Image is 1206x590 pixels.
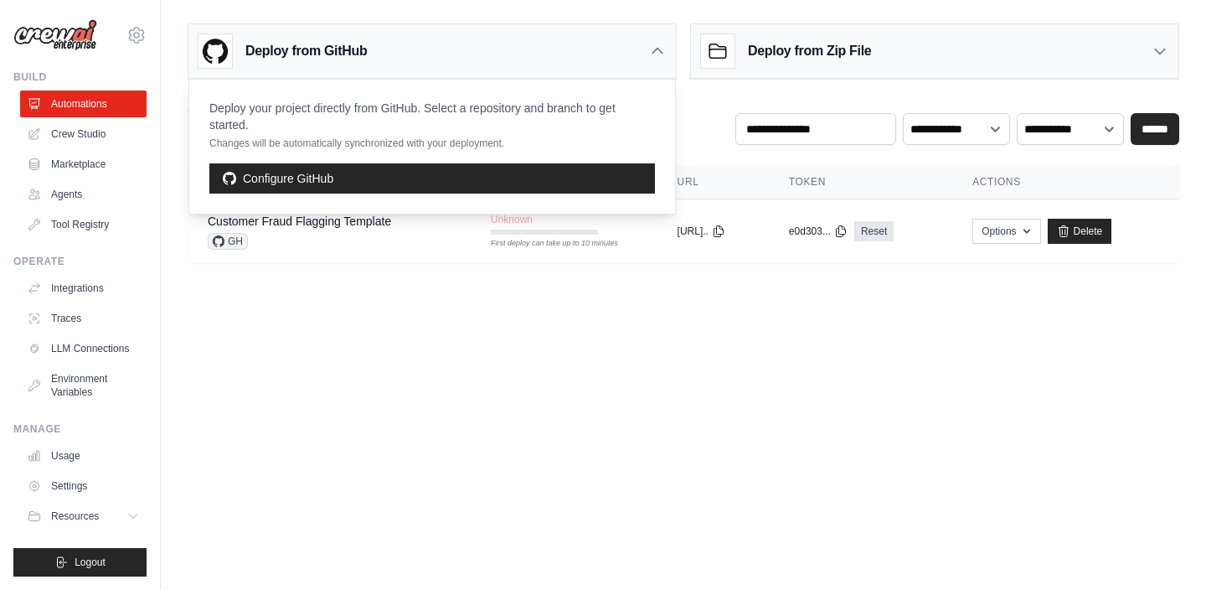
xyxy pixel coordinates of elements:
[854,221,894,241] a: Reset
[20,211,147,238] a: Tool Registry
[20,91,147,117] a: Automations
[952,165,1179,199] th: Actions
[13,422,147,436] div: Manage
[209,163,655,194] a: Configure GitHub
[20,503,147,530] button: Resources
[769,165,952,199] th: Token
[748,41,871,61] h3: Deploy from Zip File
[209,100,655,133] p: Deploy your project directly from GitHub. Select a repository and branch to get started.
[245,41,367,61] h3: Deploy from GitHub
[20,151,147,178] a: Marketplace
[51,510,99,523] span: Resources
[20,442,147,469] a: Usage
[208,215,391,228] a: Customer Fraud Flagging Template
[20,181,147,208] a: Agents
[75,556,106,569] span: Logout
[188,165,471,199] th: Crew
[188,93,560,116] h2: Automations Live
[789,225,848,238] button: e0d303...
[20,121,147,147] a: Crew Studio
[491,213,533,226] span: Unknown
[13,255,147,268] div: Operate
[972,219,1040,244] button: Options
[13,19,97,51] img: Logo
[188,116,560,133] p: Manage and monitor your active crew automations from this dashboard.
[1122,510,1206,590] iframe: Chat Widget
[20,365,147,406] a: Environment Variables
[208,233,248,250] span: GH
[209,137,655,150] p: Changes will be automatically synchronized with your deployment.
[198,34,232,68] img: GitHub Logo
[1048,219,1112,244] a: Delete
[20,473,147,499] a: Settings
[13,548,147,577] button: Logout
[20,335,147,362] a: LLM Connections
[657,165,769,199] th: URL
[20,305,147,332] a: Traces
[20,275,147,302] a: Integrations
[13,70,147,84] div: Build
[491,238,598,250] div: First deploy can take up to 10 minutes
